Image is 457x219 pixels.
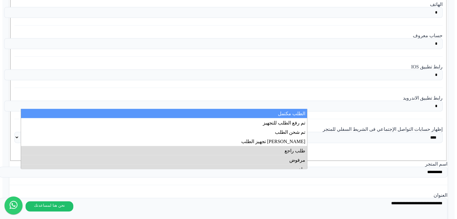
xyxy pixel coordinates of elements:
li: [PERSON_NAME] تجهيز الطلب [21,137,307,146]
label: حساب معروف [413,33,443,38]
li: تم شحن الطلب [21,127,307,137]
label: رابط تطبيق الاندرويد [403,95,443,100]
label: العنوان [434,193,447,198]
label: إظهار حسابات التواصل الإجتماعي فى الشريط السفلي للمتجر [323,127,443,132]
li: ملغي [21,165,307,174]
li: تم رفع الطلب للتجهيز [21,118,307,127]
label: رابط تطبيق IOS [411,64,443,69]
li: طلب راجع [21,146,307,155]
label: اسم المتجر [425,161,447,166]
li: الطلب مكتمل [21,109,307,118]
label: الهاتف [430,2,443,7]
li: مرفوض [21,155,307,165]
